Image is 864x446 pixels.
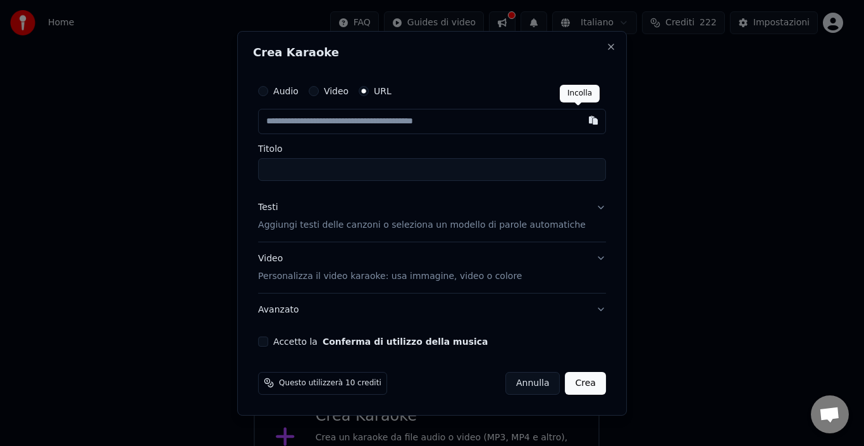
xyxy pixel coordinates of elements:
button: Avanzato [258,293,606,326]
label: Video [324,87,349,96]
button: Accetto la [323,337,488,345]
div: Incolla [560,85,600,102]
div: Testi [258,201,278,214]
label: Titolo [258,144,606,153]
label: URL [374,87,392,96]
p: Aggiungi testi delle canzoni o seleziona un modello di parole automatiche [258,219,586,232]
button: Crea [565,371,606,394]
div: Video [258,252,522,283]
span: Questo utilizzerà 10 crediti [279,378,381,388]
button: TestiAggiungi testi delle canzoni o seleziona un modello di parole automatiche [258,191,606,242]
label: Accetto la [273,337,488,345]
button: Annulla [505,371,560,394]
label: Audio [273,87,299,96]
h2: Crea Karaoke [253,47,611,58]
p: Personalizza il video karaoke: usa immagine, video o colore [258,269,522,282]
button: VideoPersonalizza il video karaoke: usa immagine, video o colore [258,242,606,293]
